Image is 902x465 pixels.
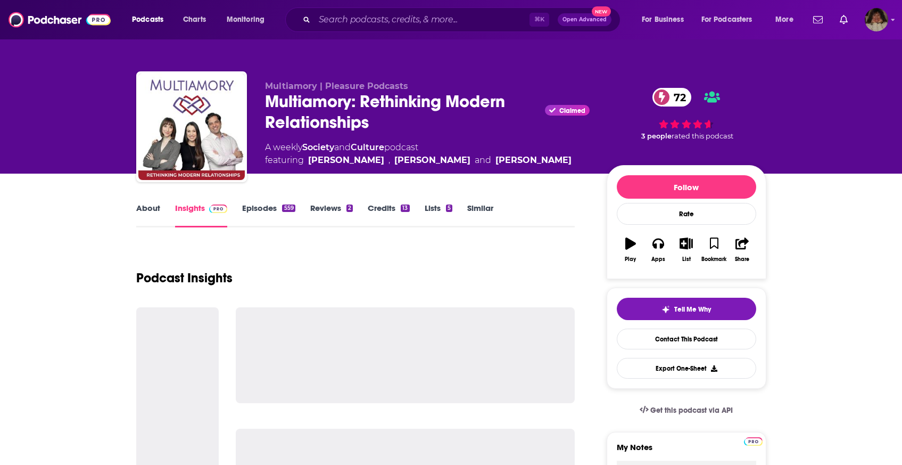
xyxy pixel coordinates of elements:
[446,205,452,212] div: 5
[650,406,733,415] span: Get this podcast via API
[495,154,572,167] a: [PERSON_NAME]
[176,11,212,28] a: Charts
[701,12,752,27] span: For Podcasters
[631,397,742,423] a: Get this podcast via API
[562,17,607,22] span: Open Advanced
[744,436,763,446] a: Pro website
[617,298,756,320] button: tell me why sparkleTell Me Why
[592,6,611,17] span: New
[617,329,756,349] a: Contact This Podcast
[625,256,636,263] div: Play
[607,81,766,148] div: 72 3 peoplerated this podcast
[617,358,756,379] button: Export One-Sheet
[467,203,493,227] a: Similar
[308,154,384,167] a: [PERSON_NAME]
[475,154,491,167] span: and
[265,81,408,91] span: Multiamory | Pleasure Podcasts
[835,11,852,29] a: Show notifications dropdown
[865,8,888,31] span: Logged in as angelport
[694,11,768,28] button: open menu
[136,203,160,227] a: About
[728,231,756,269] button: Share
[617,231,644,269] button: Play
[265,154,572,167] span: featuring
[674,305,711,314] span: Tell Me Why
[334,142,351,152] span: and
[634,11,697,28] button: open menu
[865,8,888,31] img: User Profile
[9,10,111,30] img: Podchaser - Follow, Share and Rate Podcasts
[175,203,228,227] a: InsightsPodchaser Pro
[672,231,700,269] button: List
[282,205,295,212] div: 559
[295,7,631,32] div: Search podcasts, credits, & more...
[651,256,665,263] div: Apps
[183,12,206,27] span: Charts
[644,231,672,269] button: Apps
[642,12,684,27] span: For Business
[558,13,611,26] button: Open AdvancedNew
[302,142,334,152] a: Society
[219,11,278,28] button: open menu
[735,256,749,263] div: Share
[617,442,756,461] label: My Notes
[315,11,529,28] input: Search podcasts, credits, & more...
[768,11,807,28] button: open menu
[227,12,264,27] span: Monitoring
[682,256,691,263] div: List
[652,88,691,107] a: 72
[641,132,672,140] span: 3 people
[265,141,572,167] div: A weekly podcast
[136,270,233,286] h1: Podcast Insights
[351,142,384,152] a: Culture
[701,256,726,263] div: Bookmark
[617,203,756,225] div: Rate
[661,305,670,314] img: tell me why sparkle
[672,132,733,140] span: rated this podcast
[125,11,177,28] button: open menu
[138,74,245,180] img: Multiamory: Rethinking Modern Relationships
[529,13,549,27] span: ⌘ K
[394,154,470,167] a: [PERSON_NAME]
[865,8,888,31] button: Show profile menu
[209,205,228,213] img: Podchaser Pro
[368,203,409,227] a: Credits13
[617,175,756,199] button: Follow
[425,203,452,227] a: Lists5
[401,205,409,212] div: 13
[242,203,295,227] a: Episodes559
[346,205,353,212] div: 2
[809,11,827,29] a: Show notifications dropdown
[744,437,763,446] img: Podchaser Pro
[310,203,353,227] a: Reviews2
[132,12,163,27] span: Podcasts
[559,108,585,113] span: Claimed
[700,231,728,269] button: Bookmark
[388,154,390,167] span: ,
[775,12,793,27] span: More
[663,88,691,107] span: 72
